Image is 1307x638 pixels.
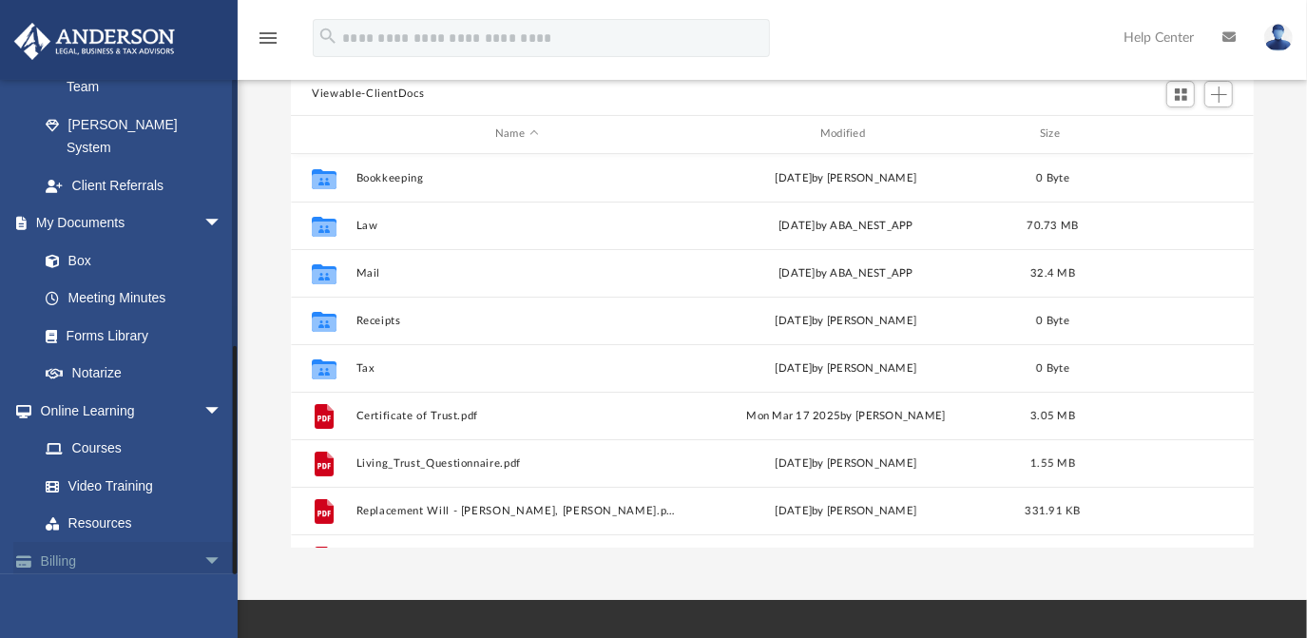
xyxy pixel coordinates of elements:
a: [PERSON_NAME] System [27,106,241,166]
button: Switch to Grid View [1166,81,1195,107]
span: 0 Byte [1036,315,1069,325]
a: Meeting Minutes [27,280,241,318]
a: Video Training [27,467,232,505]
span: arrow_drop_down [203,204,241,243]
button: Law [356,219,678,231]
span: arrow_drop_down [203,542,241,581]
div: [DATE] by [PERSON_NAME] [685,312,1007,329]
i: search [317,26,338,47]
button: Tax [356,361,678,374]
div: id [299,126,347,143]
div: [DATE] by [PERSON_NAME] [685,169,1007,186]
button: Certificate of Trust.pdf [356,409,678,421]
div: [DATE] by [PERSON_NAME] [685,454,1007,472]
span: 1.55 MB [1030,457,1075,468]
button: Bookkeeping [356,171,678,184]
div: grid [291,154,1254,549]
div: Name [356,126,677,143]
span: 0 Byte [1036,362,1069,373]
button: Receipts [356,314,678,326]
button: Add [1204,81,1233,107]
div: Size [1015,126,1091,143]
i: menu [257,27,279,49]
a: Online Learningarrow_drop_down [13,392,241,430]
button: Living_Trust_Questionnaire.pdf [356,456,678,469]
span: 3.05 MB [1030,410,1075,420]
a: Courses [27,430,241,468]
button: Replacement Will - [PERSON_NAME], [PERSON_NAME].pdf [356,504,678,516]
span: 0 Byte [1036,172,1069,183]
a: Notarize [27,355,241,393]
div: [DATE] by [PERSON_NAME] [685,502,1007,519]
a: Resources [27,505,241,543]
div: Mon Mar 17 2025 by [PERSON_NAME] [685,407,1007,424]
div: [DATE] by ABA_NEST_APP [685,217,1007,234]
span: 32.4 MB [1030,267,1075,278]
a: Client Referrals [27,166,241,204]
button: Mail [356,266,678,279]
img: Anderson Advisors Platinum Portal [9,23,181,60]
a: Forms Library [27,317,232,355]
div: [DATE] by ABA_NEST_APP [685,264,1007,281]
span: 331.91 KB [1026,505,1081,515]
span: 70.73 MB [1028,220,1079,230]
span: arrow_drop_down [203,392,241,431]
div: [DATE] by [PERSON_NAME] [685,359,1007,377]
a: Billingarrow_drop_down [13,542,251,580]
a: My Documentsarrow_drop_down [13,204,241,242]
a: menu [257,36,279,49]
div: Modified [685,126,1007,143]
img: User Pic [1264,24,1293,51]
div: id [1100,126,1233,143]
button: Viewable-ClientDocs [312,86,424,103]
a: Box [27,242,232,280]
